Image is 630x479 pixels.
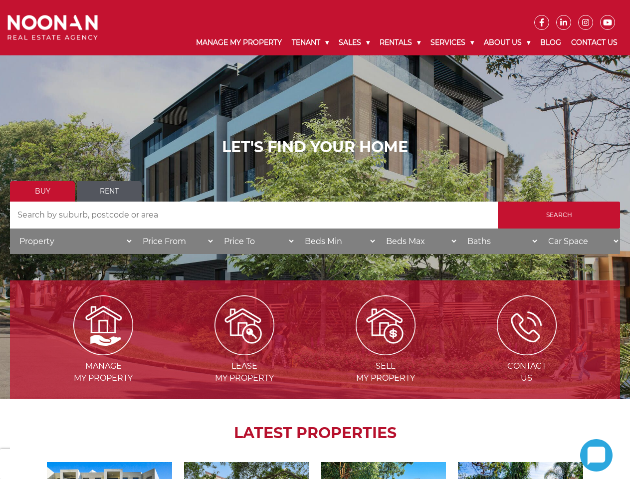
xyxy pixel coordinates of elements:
span: Manage my Property [34,360,173,384]
a: Lease my property Leasemy Property [175,320,314,383]
a: ICONS ContactUs [457,320,596,383]
a: Sales [334,30,375,55]
a: Manage my Property Managemy Property [34,320,173,383]
a: Blog [535,30,566,55]
a: About Us [479,30,535,55]
a: Tenant [287,30,334,55]
img: ICONS [497,295,557,355]
span: Lease my Property [175,360,314,384]
span: Contact Us [457,360,596,384]
a: Sell my property Sellmy Property [316,320,455,383]
span: Sell my Property [316,360,455,384]
img: Sell my property [356,295,416,355]
a: Manage My Property [191,30,287,55]
img: Lease my property [214,295,274,355]
a: Rentals [375,30,425,55]
h2: LATEST PROPERTIES [35,424,595,442]
img: Noonan Real Estate Agency [7,15,98,40]
a: Rent [77,181,142,202]
a: Contact Us [566,30,623,55]
a: Services [425,30,479,55]
img: Manage my Property [73,295,133,355]
input: Search by suburb, postcode or area [10,202,498,229]
input: Search [498,202,620,229]
a: Buy [10,181,75,202]
h1: LET'S FIND YOUR HOME [10,138,620,156]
